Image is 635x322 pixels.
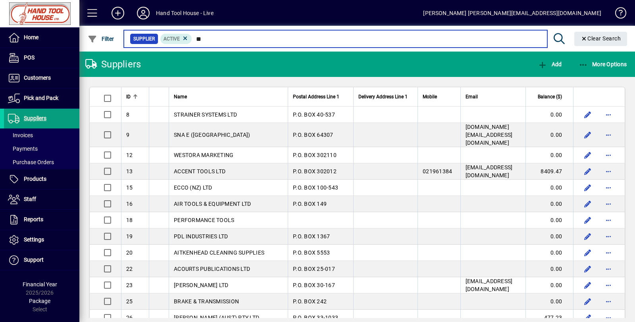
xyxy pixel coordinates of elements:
[24,95,58,101] span: Pick and Pack
[86,32,116,46] button: Filter
[174,132,250,138] span: SNA E ([GEOGRAPHIC_DATA])
[126,92,131,101] span: ID
[602,214,615,226] button: More options
[525,107,573,123] td: 0.00
[293,266,335,272] span: P.O. BOX 25-017
[466,124,513,146] span: [DOMAIN_NAME][EMAIL_ADDRESS][DOMAIN_NAME]
[525,196,573,212] td: 0.00
[126,92,144,101] div: ID
[174,314,259,321] span: [PERSON_NAME] (AUST) PTY LTD
[174,201,251,207] span: AIR TOOLS & EQUIPMENT LTD
[581,165,594,178] button: Edit
[126,298,133,305] span: 25
[4,230,79,250] a: Settings
[4,250,79,270] a: Support
[293,282,335,288] span: P.O. BOX 30-167
[538,92,562,101] span: Balance ($)
[4,155,79,169] a: Purchase Orders
[579,61,627,67] span: More Options
[126,152,133,158] span: 12
[602,181,615,194] button: More options
[581,108,594,121] button: Edit
[602,165,615,178] button: More options
[126,249,133,256] span: 20
[4,128,79,142] a: Invoices
[293,132,333,138] span: P.O. BOX 64307
[602,197,615,210] button: More options
[293,298,327,305] span: P.O. BOX 242
[581,214,594,226] button: Edit
[525,293,573,310] td: 0.00
[609,2,625,27] a: Knowledge Base
[525,261,573,277] td: 0.00
[160,34,192,44] mat-chip: Activation Status: Active
[105,6,131,20] button: Add
[602,246,615,259] button: More options
[423,92,437,101] span: Mobile
[466,278,513,292] span: [EMAIL_ADDRESS][DOMAIN_NAME]
[4,210,79,230] a: Reports
[293,184,338,191] span: P.O. BOX 100-543
[581,246,594,259] button: Edit
[174,298,239,305] span: BRAKE & TRANSMISSION
[126,132,129,138] span: 9
[293,314,338,321] span: P.O. BOX 33-1033
[293,168,337,174] span: P.O. BOX 302012
[525,212,573,228] td: 0.00
[293,111,335,118] span: P.O. BOX 40-537
[24,54,35,61] span: POS
[358,92,408,101] span: Delivery Address Line 1
[126,111,129,118] span: 8
[525,180,573,196] td: 0.00
[525,123,573,147] td: 0.00
[525,245,573,261] td: 0.00
[8,159,54,165] span: Purchase Orders
[581,230,594,243] button: Edit
[8,146,38,152] span: Payments
[602,149,615,161] button: More options
[126,314,133,321] span: 26
[174,233,228,240] span: PDL INDUSTRIES LTD
[174,152,233,158] span: WESTORA MARKETING
[24,196,36,202] span: Staff
[131,6,156,20] button: Profile
[423,168,452,174] span: 021961384
[174,249,264,256] span: AITKENHEAD CLEANING SUPPLIES
[423,92,456,101] div: Mobile
[293,152,337,158] span: P.O. BOX 302110
[24,115,46,121] span: Suppliers
[24,236,44,243] span: Settings
[423,7,601,19] div: [PERSON_NAME] [PERSON_NAME][EMAIL_ADDRESS][DOMAIN_NAME]
[24,257,44,263] span: Support
[174,184,212,191] span: ECCO (NZ) LTD
[4,28,79,48] a: Home
[466,164,513,178] span: [EMAIL_ADDRESS][DOMAIN_NAME]
[602,263,615,275] button: More options
[581,181,594,194] button: Edit
[525,277,573,293] td: 0.00
[581,263,594,275] button: Edit
[174,217,234,223] span: PERFORMANCE TOOLS
[525,228,573,245] td: 0.00
[174,111,237,118] span: STRAINER SYSTEMS LTD
[24,176,46,182] span: Products
[24,34,38,40] span: Home
[174,92,283,101] div: Name
[574,32,627,46] button: Clear
[126,266,133,272] span: 22
[293,233,330,240] span: P.O. BOX 1367
[602,108,615,121] button: More options
[4,142,79,155] a: Payments
[531,92,569,101] div: Balance ($)
[133,35,155,43] span: Supplier
[538,61,562,67] span: Add
[581,279,594,291] button: Edit
[525,147,573,163] td: 0.00
[602,295,615,308] button: More options
[525,163,573,180] td: 8409.47
[174,168,225,174] span: ACCENT TOOLS LTD
[126,201,133,207] span: 16
[4,48,79,68] a: POS
[293,92,339,101] span: Postal Address Line 1
[126,184,133,191] span: 15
